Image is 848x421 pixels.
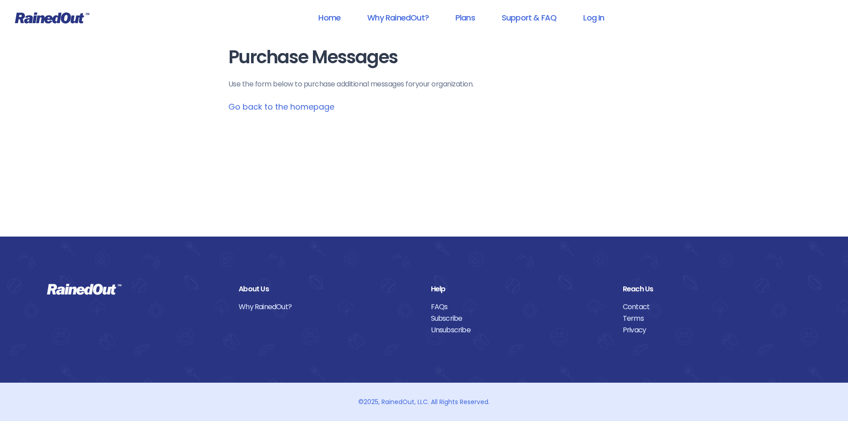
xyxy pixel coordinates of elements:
[444,8,487,28] a: Plans
[490,8,568,28] a: Support & FAQ
[431,283,609,295] div: Help
[356,8,440,28] a: Why RainedOut?
[431,301,609,313] a: FAQs
[307,8,352,28] a: Home
[623,313,801,324] a: Terms
[431,313,609,324] a: Subscribe
[623,301,801,313] a: Contact
[228,79,620,90] p: Use the form below to purchase additional messages for your organization .
[572,8,616,28] a: Log In
[623,324,801,336] a: Privacy
[623,283,801,295] div: Reach Us
[431,324,609,336] a: Unsubscribe
[228,101,334,112] a: Go back to the homepage
[228,47,620,67] h1: Purchase Messages
[239,283,417,295] div: About Us
[239,301,417,313] a: Why RainedOut?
